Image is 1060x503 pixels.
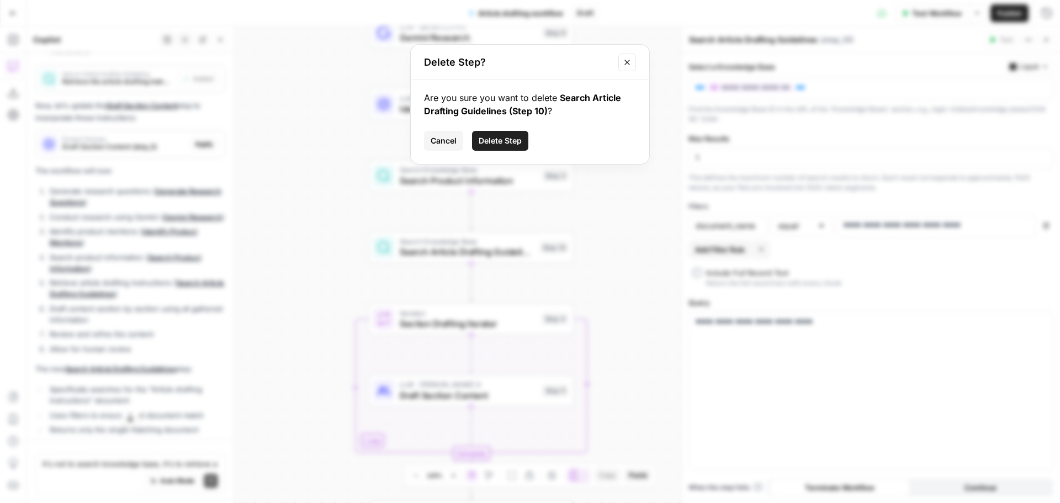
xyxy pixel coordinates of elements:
[424,55,612,70] h2: Delete Step?
[472,131,528,151] button: Delete Step
[618,54,636,71] button: Close modal
[424,91,636,118] div: Are you sure you want to delete ?
[479,135,522,146] span: Delete Step
[431,135,457,146] span: Cancel
[424,131,463,151] button: Cancel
